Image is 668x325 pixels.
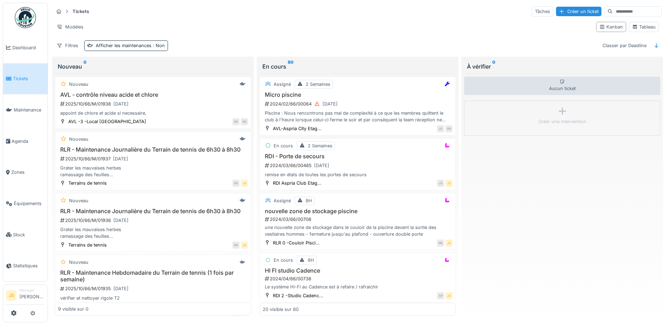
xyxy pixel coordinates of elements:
img: Badge_color-CXgf-gQk.svg [15,7,36,28]
div: En cours [262,62,453,71]
a: Zones [3,157,48,188]
div: 2025/10/66/M/01935 [60,284,248,293]
div: Tâches [532,6,553,17]
div: En cours [274,257,293,263]
div: JS [445,180,452,187]
div: 2024/02/66/00064 [264,100,452,108]
div: JS [445,240,452,247]
div: Nouveau [69,197,88,204]
div: PD [232,180,239,187]
sup: 0 [492,62,495,71]
h3: Micro piscine [263,91,452,98]
span: : Non [151,43,165,48]
a: Tickets [3,63,48,95]
div: JS [437,125,444,132]
div: 2 Semaines [306,81,330,88]
span: Statistiques [13,262,45,269]
div: [DATE] [113,155,128,162]
div: [DATE] [113,217,129,224]
div: Tableau [632,24,656,30]
div: 2025/10/66/M/01936 [60,216,248,225]
div: Terrains de tennis [68,242,107,248]
div: Nouveau [69,259,88,266]
span: Zones [11,169,45,176]
div: En cours [274,142,293,149]
div: 2 Semaines [308,142,332,149]
a: Stock [3,219,48,250]
span: Équipements [14,200,45,207]
sup: 80 [288,62,294,71]
div: 2024/03/66/00708 [264,216,452,223]
div: Nouveau [58,62,248,71]
span: Dashboard [12,44,45,51]
a: Dashboard [3,32,48,63]
h3: RDI - Porte de secours [263,153,452,160]
div: JS [437,180,444,187]
sup: 0 [83,62,87,71]
span: Maintenance [14,107,45,113]
div: 2024/04/66/00738 [264,275,452,282]
a: Agenda [3,126,48,157]
div: XP [437,292,444,299]
div: Manager [19,288,45,293]
div: Nouveau [69,81,88,88]
div: RDI Aspria Club Etag... [273,180,321,186]
div: Afficher les maintenances [96,42,165,49]
div: PD [232,242,239,249]
span: Stock [13,231,45,238]
div: remise en états de toutes les portes de secours [263,171,452,178]
div: AVL -3 -Local [GEOGRAPHIC_DATA] [68,118,146,125]
h3: nouvelle zone de stockage piscine [263,208,452,215]
strong: Tickets [70,8,92,15]
li: [PERSON_NAME] [19,288,45,303]
div: une nouvelle zone de stockage dans le couloir de la piscine devant la sortie des vestiaires homme... [263,224,452,237]
div: Assigné [274,81,291,88]
div: PD [445,125,452,132]
div: PB [437,240,444,247]
div: RDI 2 -Studio Cadenc... [273,292,323,299]
div: Le système Hi-Fi au Cadence est à refaire / rafraichir [263,283,452,290]
div: Grater les mauvaises herbes ramassage des feuilles Vidange des poubelles Rangement du matériel su... [58,165,248,178]
div: RLR 0 -Couloir Pisci... [273,240,320,246]
div: Nouveau [69,136,88,142]
h3: RLR - Maintenance Hebdomadaire du Terrain de tennis (1 fois par semaine) [58,269,248,283]
div: [DATE] [113,101,129,107]
a: JS Manager[PERSON_NAME] [6,288,45,305]
div: 20 visible sur 80 [263,306,299,312]
div: JS [445,292,452,299]
h3: RLR - Maintenance Journalière du Terrain de tennis de 6h30 à 8h30 [58,208,248,215]
div: Classer par Deadline [599,40,650,51]
span: Tickets [13,75,45,82]
div: Créer une intervention [538,118,586,125]
div: 2025/10/66/M/01938 [60,100,248,108]
div: Piscine : Nous rencontrons pas mal de complexité à ce que les membres quittent le club à l'heure ... [263,110,452,123]
div: Aucun ticket [464,77,660,95]
div: JS [241,180,248,187]
div: PD [241,118,248,125]
div: [DATE] [323,101,338,107]
a: Maintenance [3,94,48,126]
div: 8H [308,257,314,263]
div: vérifier et nettoyer rigole T2 vérifier et réparer grillage si nécessaire Nettoyer les entrées de... [58,295,248,308]
div: JS [241,242,248,249]
div: Kanban [599,24,623,30]
div: [DATE] [314,162,329,169]
div: À vérifier [467,62,657,71]
div: 2025/10/66/M/01937 [60,154,248,163]
a: Statistiques [3,250,48,282]
div: Grater les mauvaises herbes ramassage des feuilles Vidange des poubelles Rangement du matériel su... [58,226,248,240]
h3: HI FI studio Cadence [263,267,452,274]
div: Terrains de tennis [68,180,107,186]
div: appoint de chlore et acide si necessaire, [58,110,248,116]
div: Créer un ticket [556,7,601,16]
div: 2024/03/66/00485 [264,161,452,170]
h3: AVL - contrôle niveau acide et chlore [58,91,248,98]
h3: RLR - Maintenance Journalière du Terrain de tennis de 6h30 à 8h30 [58,146,248,153]
div: AVL-Aspria City Etag... [273,125,321,132]
div: Filtres [54,40,81,51]
a: Équipements [3,188,48,219]
li: JS [6,290,17,301]
div: Modèles [54,22,87,32]
span: Agenda [12,138,45,145]
div: 8H [306,197,312,204]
